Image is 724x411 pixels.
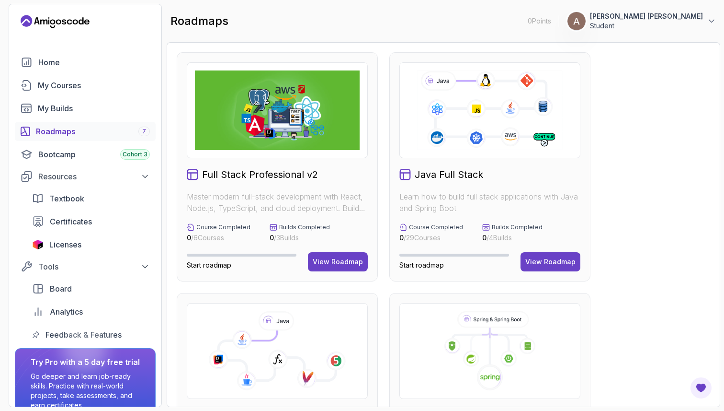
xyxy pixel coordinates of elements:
span: Start roadmap [399,261,444,269]
a: licenses [26,235,156,254]
a: certificates [26,212,156,231]
p: / 6 Courses [187,233,250,243]
span: Certificates [50,216,92,227]
span: Analytics [50,306,83,317]
p: Master modern full-stack development with React, Node.js, TypeScript, and cloud deployment. Build... [187,191,368,214]
div: Bootcamp [38,149,150,160]
a: textbook [26,189,156,208]
span: Textbook [49,193,84,204]
div: Tools [38,261,150,272]
p: [PERSON_NAME] [PERSON_NAME] [590,12,703,21]
p: 0 Points [528,16,551,26]
p: Student [590,21,703,31]
p: Course Completed [196,223,250,231]
button: View Roadmap [308,252,368,271]
h2: Java Full Stack [415,168,483,181]
a: feedback [26,325,156,344]
a: board [26,279,156,298]
button: Tools [15,258,156,275]
div: My Courses [38,80,150,91]
img: jetbrains icon [32,240,44,249]
h2: roadmaps [170,13,228,29]
p: / 4 Builds [482,233,543,243]
span: Feedback & Features [45,329,122,341]
span: 0 [399,234,404,242]
a: home [15,53,156,72]
a: bootcamp [15,145,156,164]
a: analytics [26,302,156,321]
div: View Roadmap [525,257,576,267]
span: Licenses [49,239,81,250]
button: Resources [15,168,156,185]
h2: Full Stack Professional v2 [202,168,318,181]
button: user profile image[PERSON_NAME] [PERSON_NAME]Student [567,12,716,31]
img: Full Stack Professional v2 [195,70,360,150]
p: Learn how to build full stack applications with Java and Spring Boot [399,191,580,214]
div: Resources [38,171,150,182]
p: Go deeper and learn job-ready skills. Practice with real-world projects, take assessments, and ea... [31,372,140,410]
a: Landing page [21,14,90,29]
span: 0 [270,234,274,242]
p: / 3 Builds [270,233,330,243]
button: View Roadmap [520,252,580,271]
div: My Builds [38,103,150,114]
p: Course Completed [409,223,463,231]
span: 0 [187,234,191,242]
div: Home [38,57,150,68]
button: Open Feedback Button [690,376,713,399]
p: / 29 Courses [399,233,463,243]
p: Builds Completed [279,223,330,231]
a: builds [15,99,156,118]
span: 0 [482,234,486,242]
div: Roadmaps [36,126,150,137]
span: Start roadmap [187,261,231,269]
span: Board [50,283,72,294]
span: Cohort 3 [123,151,147,158]
img: user profile image [567,12,586,30]
a: roadmaps [15,122,156,141]
a: courses [15,76,156,95]
span: 7 [142,128,146,135]
p: Builds Completed [492,223,543,231]
div: View Roadmap [313,257,363,267]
